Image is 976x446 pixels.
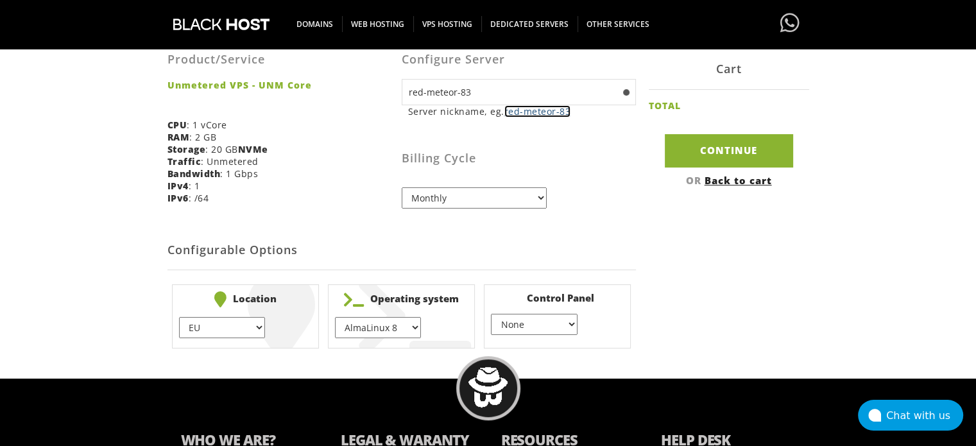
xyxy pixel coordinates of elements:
[335,317,421,338] select: } } } } } } } } } } } } } } } } } } } } }
[504,105,571,117] a: red-meteor-83
[886,409,963,422] div: Chat with us
[167,79,392,91] strong: Unmetered VPS - UNM Core
[167,180,189,192] b: IPv4
[649,101,681,110] h2: TOTAL
[413,16,482,32] span: VPS HOSTING
[167,131,190,143] b: RAM
[402,53,636,66] h3: Configure Server
[179,291,312,307] b: Location
[665,134,793,167] input: Continue
[167,155,201,167] b: Traffic
[238,143,268,155] b: NVMe
[167,167,221,180] b: Bandwidth
[335,291,468,307] b: Operating system
[468,367,508,407] img: BlackHOST mascont, Blacky.
[858,400,963,431] button: Chat with us
[167,34,402,214] div: : 1 vCore : 2 GB : 20 GB : Unmetered : 1 Gbps : 1 : /64
[402,152,636,165] h3: Billing Cycle
[491,291,624,304] b: Control Panel
[578,16,658,32] span: OTHER SERVICES
[167,119,187,131] b: CPU
[179,317,265,338] select: } } } } } }
[167,143,206,155] b: Storage
[649,173,809,186] div: OR
[167,53,392,66] h3: Product/Service
[167,231,636,270] h2: Configurable Options
[342,16,414,32] span: WEB HOSTING
[287,16,343,32] span: DOMAINS
[481,16,578,32] span: DEDICATED SERVERS
[649,48,809,90] div: Cart
[705,173,772,186] a: Back to cart
[408,105,636,117] small: Server nickname, eg.
[491,314,577,335] select: } } } }
[167,192,189,204] b: IPv6
[402,79,636,105] input: Hostname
